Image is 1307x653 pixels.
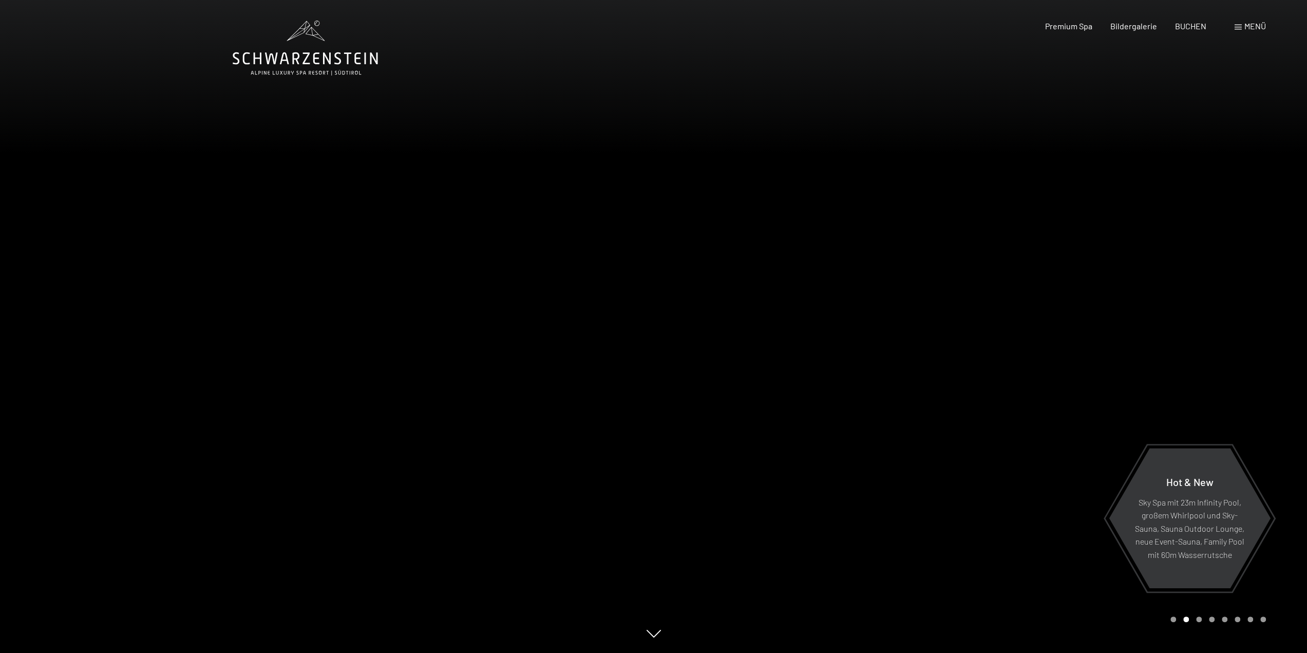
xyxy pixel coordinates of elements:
a: Premium Spa [1045,21,1092,31]
p: Sky Spa mit 23m Infinity Pool, großem Whirlpool und Sky-Sauna, Sauna Outdoor Lounge, neue Event-S... [1134,495,1245,561]
div: Carousel Page 8 [1260,617,1266,622]
div: Carousel Page 5 [1222,617,1227,622]
a: Bildergalerie [1110,21,1157,31]
div: Carousel Pagination [1167,617,1266,622]
a: BUCHEN [1175,21,1206,31]
div: Carousel Page 4 [1209,617,1215,622]
div: Carousel Page 3 [1196,617,1202,622]
span: Menü [1244,21,1266,31]
div: Carousel Page 6 [1235,617,1240,622]
div: Carousel Page 7 [1247,617,1253,622]
span: Hot & New [1166,475,1214,488]
a: Hot & New Sky Spa mit 23m Infinity Pool, großem Whirlpool und Sky-Sauna, Sauna Outdoor Lounge, ne... [1108,447,1271,589]
div: Carousel Page 1 [1170,617,1176,622]
div: Carousel Page 2 (Current Slide) [1183,617,1189,622]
